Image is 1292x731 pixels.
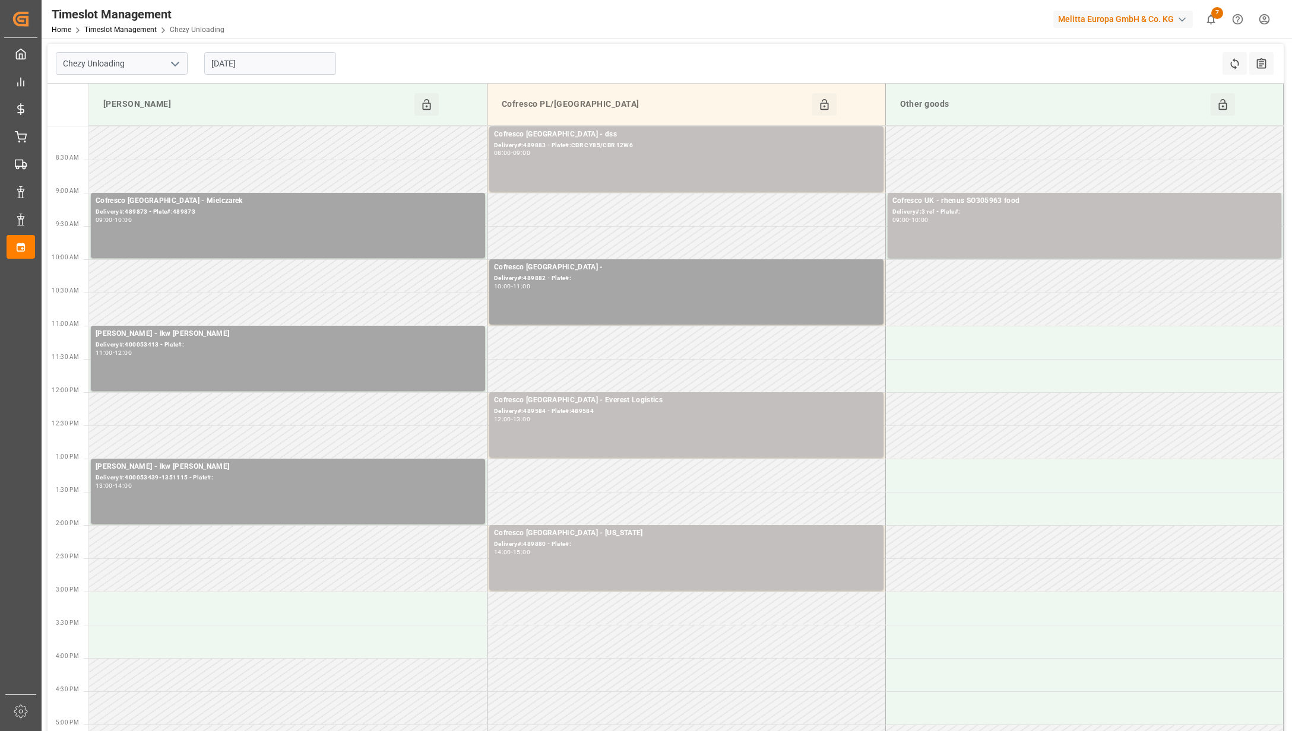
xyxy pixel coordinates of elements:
[113,217,115,223] div: -
[96,217,113,223] div: 09:00
[56,619,79,626] span: 3:30 PM
[1198,6,1224,33] button: show 7 new notifications
[52,5,224,23] div: Timeslot Management
[56,520,79,526] span: 2:00 PM
[895,93,1211,116] div: Other goods
[56,154,79,161] span: 8:30 AM
[494,150,511,155] div: 08:00
[96,340,480,350] div: Delivery#:400053413 - Plate#:
[56,553,79,560] span: 2:30 PM
[494,395,879,406] div: Cofresco [GEOGRAPHIC_DATA] - Everest Logistics
[1224,6,1251,33] button: Help Center
[52,354,79,360] span: 11:30 AM
[52,320,79,327] span: 11:00 AM
[497,93,812,116] div: Cofresco PL/[GEOGRAPHIC_DATA]
[56,586,79,593] span: 3:00 PM
[56,52,188,75] input: Type to search/select
[56,719,79,726] span: 5:00 PM
[494,406,879,417] div: Delivery#:489584 - Plate#:489584
[494,141,879,151] div: Delivery#:489883 - Plate#:CBR CY85/CBR 12W6
[513,150,530,155] div: 09:00
[99,93,414,116] div: [PERSON_NAME]
[56,221,79,227] span: 9:30 AM
[494,262,879,274] div: Cofresco [GEOGRAPHIC_DATA] -
[1053,8,1198,30] button: Melitta Europa GmbH & Co. KG
[494,549,511,555] div: 14:00
[1053,11,1193,28] div: Melitta Europa GmbH & Co. KG
[113,350,115,355] div: -
[113,483,115,488] div: -
[56,187,79,194] span: 9:00 AM
[511,417,513,422] div: -
[96,483,113,488] div: 13:00
[84,26,157,34] a: Timeslot Management
[513,549,530,555] div: 15:00
[52,420,79,427] span: 12:30 PM
[56,487,79,493] span: 1:30 PM
[909,217,911,223] div: -
[56,653,79,659] span: 4:00 PM
[56,453,79,460] span: 1:00 PM
[494,274,879,284] div: Delivery#:489882 - Plate#:
[892,217,910,223] div: 09:00
[892,207,1277,217] div: Delivery#:3 ref - Plate#:
[96,207,480,217] div: Delivery#:489873 - Plate#:489873
[1211,7,1223,19] span: 7
[115,217,132,223] div: 10:00
[511,150,513,155] div: -
[204,52,336,75] input: DD-MM-YYYY
[96,328,480,340] div: [PERSON_NAME] - lkw [PERSON_NAME]
[494,417,511,422] div: 12:00
[511,284,513,289] div: -
[52,287,79,294] span: 10:30 AM
[911,217,929,223] div: 10:00
[494,129,879,141] div: Cofresco [GEOGRAPHIC_DATA] - dss
[96,350,113,355] div: 11:00
[96,461,480,473] div: [PERSON_NAME] - lkw [PERSON_NAME]
[513,284,530,289] div: 11:00
[166,55,183,73] button: open menu
[115,483,132,488] div: 14:00
[494,539,879,549] div: Delivery#:489880 - Plate#:
[115,350,132,355] div: 12:00
[52,387,79,393] span: 12:00 PM
[892,195,1277,207] div: Cofresco UK - rhenus SO305963 food
[52,254,79,260] span: 10:00 AM
[96,195,480,207] div: Cofresco [GEOGRAPHIC_DATA] - Mielczarek
[494,527,879,539] div: Cofresco [GEOGRAPHIC_DATA] - [US_STATE]
[511,549,513,555] div: -
[96,473,480,483] div: Delivery#:400053439-1351115 - Plate#:
[513,417,530,422] div: 13:00
[52,26,71,34] a: Home
[56,686,79,692] span: 4:30 PM
[494,284,511,289] div: 10:00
